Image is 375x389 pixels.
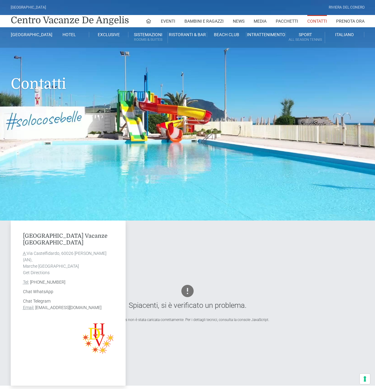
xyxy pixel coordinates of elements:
[11,5,46,10] div: [GEOGRAPHIC_DATA]
[11,32,50,37] a: [GEOGRAPHIC_DATA]
[50,32,89,37] a: Hotel
[30,280,65,285] a: [PHONE_NUMBER]
[246,32,286,37] a: Intrattenimento
[168,32,207,37] a: Ristoranti & Bar
[11,14,129,26] a: Centro Vacanze De Angelis
[23,233,113,246] h4: [GEOGRAPHIC_DATA] Vacanze [GEOGRAPHIC_DATA]
[23,305,34,310] abbr: Email
[336,15,365,27] a: Prenota Ora
[11,48,365,102] h1: Contatti
[23,280,29,285] abbr: Phone
[89,32,128,37] a: Exclusive
[128,37,167,43] small: Rooms & Suites
[23,299,51,304] a: Chat Telegram
[325,32,364,37] a: Italiano
[360,374,370,384] button: Le tue preferenze relative al consenso per le tecnologie di tracciamento
[329,5,365,10] div: Riviera Del Conero
[335,32,354,37] span: Italiano
[286,32,325,43] a: SportAll Season Tennis
[207,32,246,37] a: Beach Club
[233,15,244,27] a: News
[184,15,224,27] a: Bambini e Ragazzi
[35,305,101,310] a: [EMAIL_ADDRESS][DOMAIN_NAME]
[254,15,267,27] a: Media
[23,250,113,276] address: Via Castelfidardo, 60026 [PERSON_NAME] (AN), Marche [GEOGRAPHIC_DATA] Get Directions
[276,15,298,27] a: Pacchetti
[307,15,327,27] a: Contatti
[286,37,325,43] small: All Season Tennis
[161,15,175,27] a: Eventi
[23,289,53,294] a: Chat WhatsApp
[128,32,168,43] a: SistemazioniRooms & Suites
[23,251,27,256] abbr: Address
